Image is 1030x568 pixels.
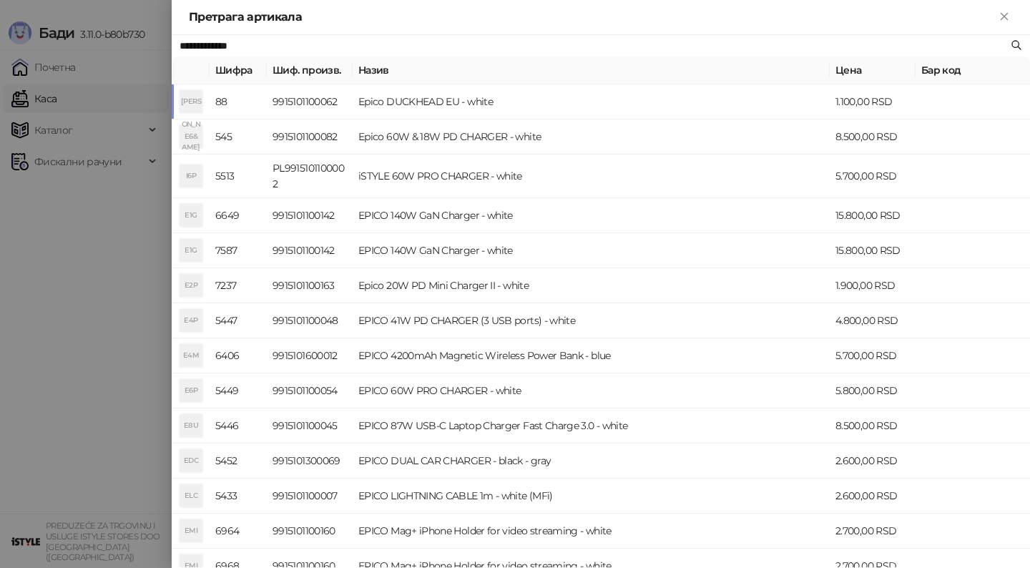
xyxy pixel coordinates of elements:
td: 2.600,00 RSD [830,479,916,514]
div: E4M [180,344,202,367]
div: E2P [180,274,202,297]
td: EPICO 87W USB-C Laptop Charger Fast Charge 3.0 - white [353,408,830,444]
th: Назив [353,57,830,84]
td: 6649 [210,198,267,233]
td: 9915101100048 [267,303,353,338]
td: iSTYLE 60W PRO CHARGER - white [353,155,830,198]
td: 7237 [210,268,267,303]
td: 9915101600012 [267,338,353,373]
td: 9915101100054 [267,373,353,408]
td: Epico 20W PD Mini Charger II - white [353,268,830,303]
div: E8U [180,414,202,437]
td: 5.700,00 RSD [830,155,916,198]
td: EPICO Mag+ iPhone Holder for video streaming - white [353,514,830,549]
td: 5513 [210,155,267,198]
div: EMI [180,519,202,542]
div: E1G [180,239,202,262]
td: 5446 [210,408,267,444]
td: Epico DUCKHEAD EU - white [353,84,830,119]
td: 5452 [210,444,267,479]
td: 7587 [210,233,267,268]
div: E4P [180,309,202,332]
td: 545 [210,119,267,155]
div: E1G [180,204,202,227]
th: Шиф. произв. [267,57,353,84]
th: Бар код [916,57,1030,84]
td: 5.800,00 RSD [830,373,916,408]
div: E6& [180,125,202,148]
td: 9915101100082 [267,119,353,155]
td: 15.800,00 RSD [830,233,916,268]
div: EDC [180,449,202,472]
td: Epico 60W & 18W PD CHARGER - white [353,119,830,155]
td: EPICO LIGHTNING CABLE 1m - white (MFi) [353,479,830,514]
td: EPICO 140W GaN Charger - white [353,233,830,268]
div: I6P [180,165,202,187]
td: EPICO 4200mAh Magnetic Wireless Power Bank - blue [353,338,830,373]
td: 5.700,00 RSD [830,338,916,373]
div: ELC [180,484,202,507]
td: EPICO DUAL CAR CHARGER - black - gray [353,444,830,479]
div: [PERSON_NAME] [180,90,202,113]
td: 6964 [210,514,267,549]
td: 5433 [210,479,267,514]
td: 9915101100142 [267,198,353,233]
td: 15.800,00 RSD [830,198,916,233]
td: 8.500,00 RSD [830,119,916,155]
td: 5447 [210,303,267,338]
td: PL9915101100002 [267,155,353,198]
td: 2.600,00 RSD [830,444,916,479]
td: 1.900,00 RSD [830,268,916,303]
th: Шифра [210,57,267,84]
button: Close [996,9,1013,26]
td: 5449 [210,373,267,408]
td: 9915101100007 [267,479,353,514]
td: 9915101300069 [267,444,353,479]
td: 9915101100142 [267,233,353,268]
td: EPICO 41W PD CHARGER (3 USB ports) - white [353,303,830,338]
td: EPICO 140W GaN Charger - white [353,198,830,233]
td: 1.100,00 RSD [830,84,916,119]
th: Цена [830,57,916,84]
td: 8.500,00 RSD [830,408,916,444]
td: EPICO 60W PRO CHARGER - white [353,373,830,408]
td: 88 [210,84,267,119]
td: 4.800,00 RSD [830,303,916,338]
div: Претрага артикала [189,9,996,26]
td: 9915101100062 [267,84,353,119]
td: 6406 [210,338,267,373]
td: 2.700,00 RSD [830,514,916,549]
td: 9915101100160 [267,514,353,549]
td: 9915101100045 [267,408,353,444]
td: 9915101100163 [267,268,353,303]
div: E6P [180,379,202,402]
